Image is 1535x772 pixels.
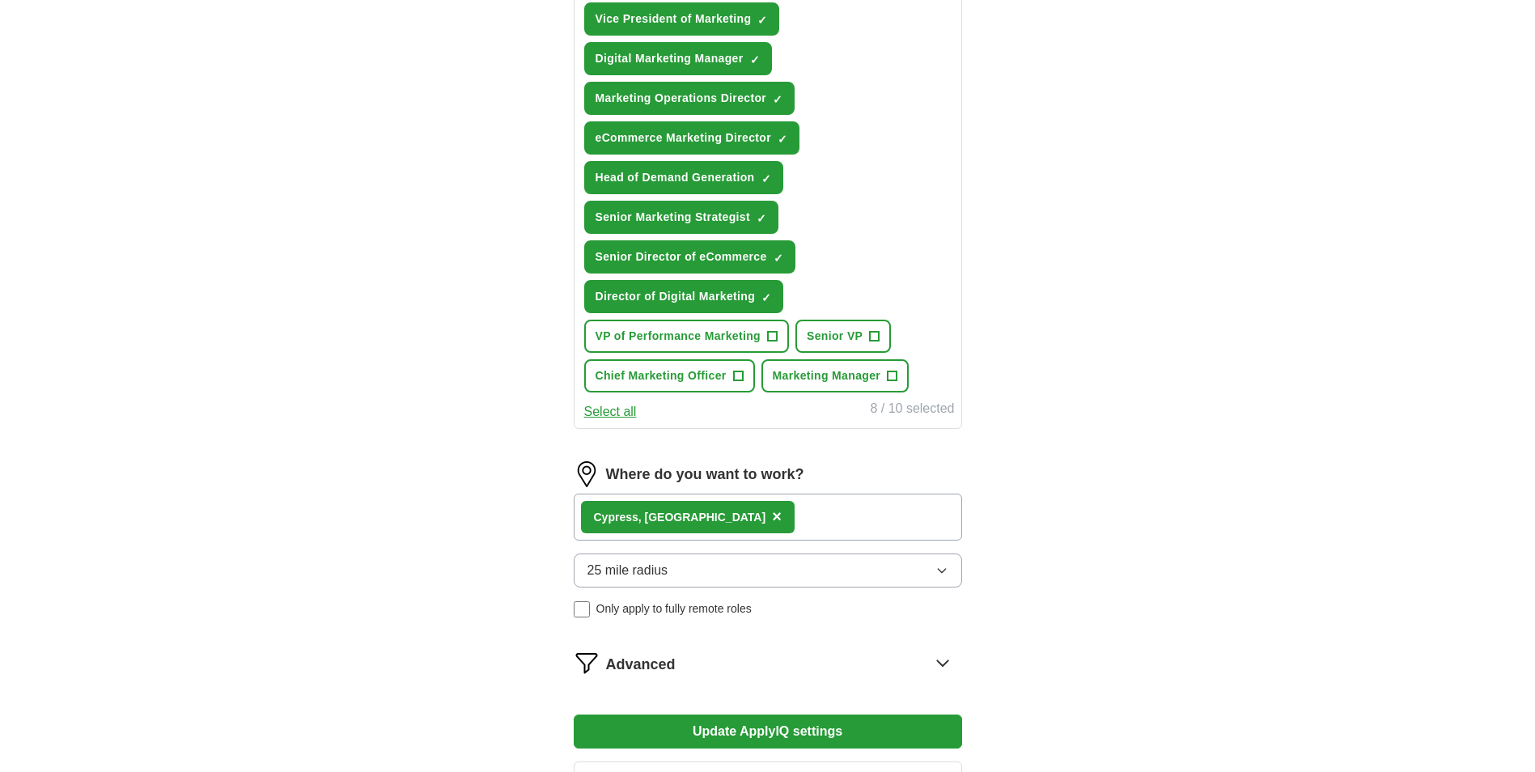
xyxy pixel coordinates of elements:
[757,14,767,27] span: ✓
[772,507,782,525] span: ×
[584,320,789,353] button: VP of Performance Marketing
[574,650,600,676] img: filter
[596,248,767,265] span: Senior Director of eCommerce
[757,212,766,225] span: ✓
[596,90,767,107] span: Marketing Operations Director
[778,133,787,146] span: ✓
[773,367,881,384] span: Marketing Manager
[606,464,804,486] label: Where do you want to work?
[596,600,752,617] span: Only apply to fully remote roles
[870,399,954,422] div: 8 / 10 selected
[750,53,760,66] span: ✓
[807,328,863,345] span: Senior VP
[596,50,744,67] span: Digital Marketing Manager
[584,82,795,115] button: Marketing Operations Director✓
[584,161,783,194] button: Head of Demand Generation✓
[596,11,752,28] span: Vice President of Marketing
[772,505,782,529] button: ×
[584,2,780,36] button: Vice President of Marketing✓
[584,201,779,234] button: Senior Marketing Strategist✓
[773,93,782,106] span: ✓
[596,288,756,305] span: Director of Digital Marketing
[774,252,783,265] span: ✓
[594,509,766,526] div: Cypress, [GEOGRAPHIC_DATA]
[584,402,637,422] button: Select all
[596,209,751,226] span: Senior Marketing Strategist
[584,121,800,155] button: eCommerce Marketing Director✓
[596,169,755,186] span: Head of Demand Generation
[574,554,962,587] button: 25 mile radius
[761,359,910,392] button: Marketing Manager
[587,561,668,580] span: 25 mile radius
[574,601,590,617] input: Only apply to fully remote roles
[761,291,771,304] span: ✓
[795,320,891,353] button: Senior VP
[574,715,962,749] button: Update ApplyIQ settings
[596,367,727,384] span: Chief Marketing Officer
[584,240,795,274] button: Senior Director of eCommerce✓
[596,328,761,345] span: VP of Performance Marketing
[584,280,784,313] button: Director of Digital Marketing✓
[761,172,771,185] span: ✓
[596,129,772,146] span: eCommerce Marketing Director
[584,42,772,75] button: Digital Marketing Manager✓
[606,654,676,676] span: Advanced
[584,359,755,392] button: Chief Marketing Officer
[574,461,600,487] img: location.png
